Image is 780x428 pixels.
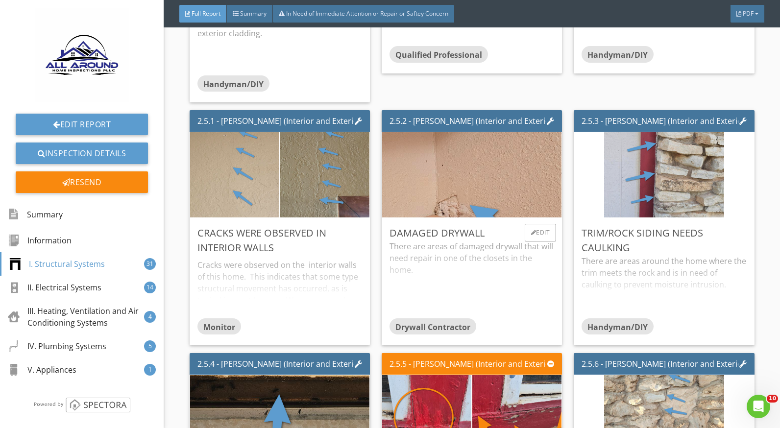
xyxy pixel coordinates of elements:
[8,305,144,329] div: III. Heating, Ventilation and Air Conditioning Systems
[286,9,448,18] span: In Need of Immediate Attention or Repair or Saftey Concern
[16,114,148,135] a: Edit Report
[395,321,470,332] span: Drywall Contractor
[8,340,106,352] div: IV. Plumbing Systems
[144,340,156,352] div: 5
[582,226,746,255] div: Trim/rock siding needs caulking
[9,258,105,270] div: I. Structural Systems
[390,115,546,127] div: 2.5.2 - [PERSON_NAME] (Interior and Exterior)
[16,171,148,193] div: Resend
[743,9,754,18] span: PDF
[197,358,354,370] div: 2.5.4 - [PERSON_NAME] (Interior and Exterior)
[8,282,101,293] div: II. Electrical Systems
[604,69,724,282] img: photo.jpg
[35,8,129,102] img: ALL_AROUND_JPEG.jpg
[16,143,148,164] a: Inspection Details
[8,235,72,246] div: Information
[197,115,354,127] div: 2.5.1 - [PERSON_NAME] (Interior and Exterior)
[390,226,554,240] div: Damaged drywall
[587,49,648,60] span: Handyman/DIY
[174,69,294,282] img: photo.jpg
[203,321,235,332] span: Monitor
[32,397,132,412] img: powered_by_spectora_2.png
[144,258,156,270] div: 31
[144,282,156,293] div: 14
[8,206,63,223] div: Summary
[265,69,385,282] img: photo.jpg
[240,9,267,18] span: Summary
[525,224,557,241] div: Edit
[587,321,648,332] span: Handyman/DIY
[144,311,156,323] div: 4
[283,69,661,282] img: photo.jpg
[197,226,362,255] div: Cracks were observed in interior walls
[8,364,76,376] div: V. Appliances
[144,364,156,376] div: 1
[767,395,778,403] span: 10
[203,78,264,89] span: Handyman/DIY
[747,395,770,418] iframe: Intercom live chat
[390,358,546,370] div: 2.5.5 - [PERSON_NAME] (Interior and Exterior)
[395,49,482,60] span: Qualified Professional
[582,358,738,370] div: 2.5.6 - [PERSON_NAME] (Interior and Exterior)
[582,115,738,127] div: 2.5.3 - [PERSON_NAME] (Interior and Exterior)
[192,9,220,18] span: Full Report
